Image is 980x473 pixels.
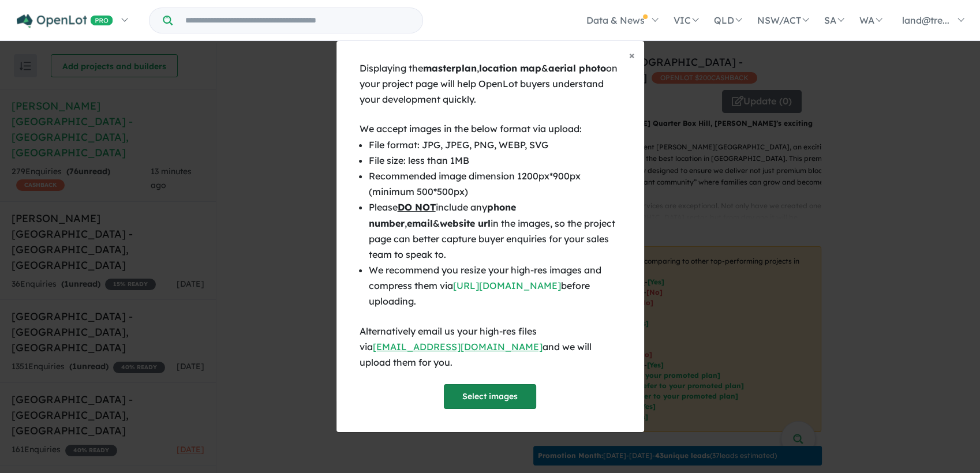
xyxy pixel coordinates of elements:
[369,137,621,153] li: File format: JPG, JPEG, PNG, WEBP, SVG
[902,14,949,26] span: land@tre...
[398,201,436,213] u: DO NOT
[360,61,621,108] div: Displaying the , & on your project page will help OpenLot buyers understand your development quic...
[17,14,113,28] img: Openlot PRO Logo White
[175,8,420,33] input: Try estate name, suburb, builder or developer
[548,62,606,74] b: aerial photo
[369,153,621,168] li: File size: less than 1MB
[629,48,635,62] span: ×
[444,384,536,409] button: Select images
[373,341,543,352] a: [EMAIL_ADDRESS][DOMAIN_NAME]
[423,62,477,74] b: masterplan
[369,201,516,228] b: phone number
[440,217,491,229] b: website url
[453,280,561,291] a: [URL][DOMAIN_NAME]
[479,62,541,74] b: location map
[369,168,621,200] li: Recommended image dimension 1200px*900px (minimum 500*500px)
[360,121,621,137] div: We accept images in the below format via upload:
[407,217,433,229] b: email
[369,262,621,310] li: We recommend you resize your high-res images and compress them via before uploading.
[369,200,621,262] li: Please include any , & in the images, so the project page can better capture buyer enquiries for ...
[360,324,621,371] div: Alternatively email us your high-res files via and we will upload them for you.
